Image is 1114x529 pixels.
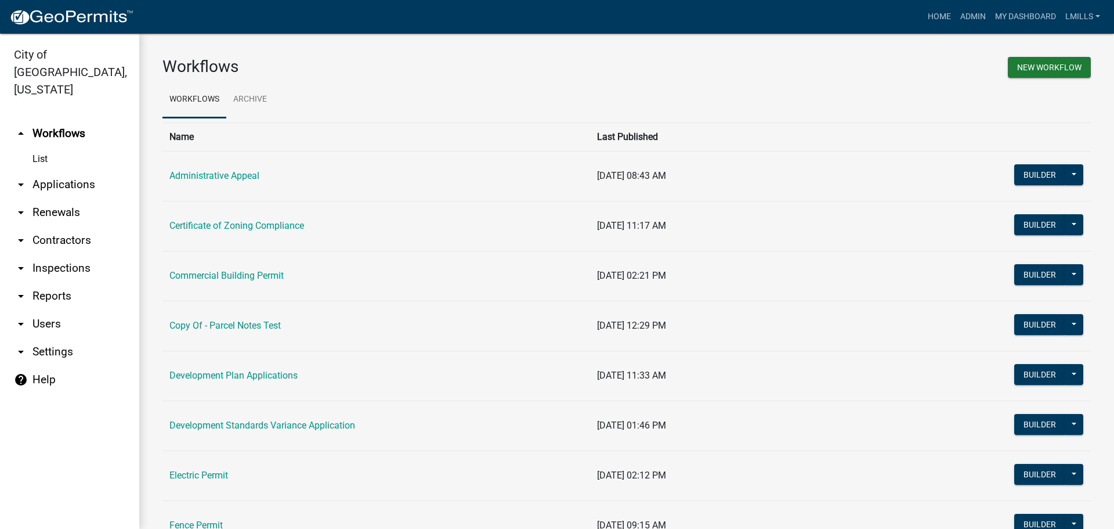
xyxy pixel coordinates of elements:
span: [DATE] 02:12 PM [597,470,666,481]
button: Builder [1014,464,1065,485]
a: Home [923,6,956,28]
a: Archive [226,81,274,118]
button: Builder [1014,164,1065,185]
button: Builder [1014,314,1065,335]
a: Copy Of - Parcel Notes Test [169,320,281,331]
a: Admin [956,6,990,28]
a: Workflows [162,81,226,118]
th: Last Published [590,123,910,151]
a: Certificate of Zoning Compliance [169,220,304,231]
a: lmills [1061,6,1105,28]
a: Development Standards Variance Application [169,420,355,431]
i: help [14,373,28,387]
button: Builder [1014,364,1065,385]
a: Electric Permit [169,470,228,481]
i: arrow_drop_up [14,127,28,141]
a: Development Plan Applications [169,370,298,381]
span: [DATE] 01:46 PM [597,420,666,431]
button: Builder [1014,414,1065,435]
i: arrow_drop_down [14,345,28,359]
a: Commercial Building Permit [169,270,284,281]
i: arrow_drop_down [14,317,28,331]
button: Builder [1014,264,1065,285]
button: Builder [1014,214,1065,235]
span: [DATE] 08:43 AM [597,170,666,181]
span: [DATE] 11:33 AM [597,370,666,381]
i: arrow_drop_down [14,261,28,275]
i: arrow_drop_down [14,233,28,247]
button: New Workflow [1008,57,1091,78]
a: Administrative Appeal [169,170,259,181]
span: [DATE] 12:29 PM [597,320,666,331]
i: arrow_drop_down [14,289,28,303]
i: arrow_drop_down [14,206,28,219]
span: [DATE] 02:21 PM [597,270,666,281]
a: My Dashboard [990,6,1061,28]
i: arrow_drop_down [14,178,28,192]
th: Name [162,123,590,151]
h3: Workflows [162,57,618,77]
span: [DATE] 11:17 AM [597,220,666,231]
